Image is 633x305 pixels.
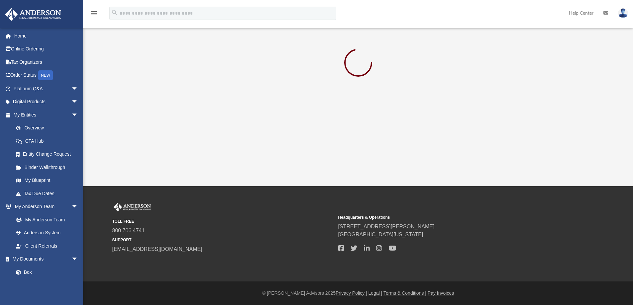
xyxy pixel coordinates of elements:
a: Order StatusNEW [5,69,88,82]
i: menu [90,9,98,17]
span: arrow_drop_down [71,108,85,122]
a: Tax Due Dates [9,187,88,200]
a: Anderson System [9,226,85,240]
a: My Entitiesarrow_drop_down [5,108,88,121]
a: Privacy Policy | [336,290,367,296]
a: Home [5,29,88,42]
small: Headquarters & Operations [338,214,560,220]
div: NEW [38,70,53,80]
small: SUPPORT [112,237,334,243]
a: Meeting Minutes [9,279,85,292]
a: My Documentsarrow_drop_down [5,253,85,266]
a: CTA Hub [9,134,88,148]
a: Binder Walkthrough [9,161,88,174]
a: Box [9,266,81,279]
a: Tax Organizers [5,55,88,69]
a: [GEOGRAPHIC_DATA][US_STATE] [338,232,423,237]
a: Overview [9,121,88,135]
a: My Blueprint [9,174,85,187]
span: arrow_drop_down [71,82,85,96]
a: Terms & Conditions | [383,290,426,296]
i: search [111,9,118,16]
a: menu [90,13,98,17]
a: 800.706.4741 [112,228,145,233]
img: User Pic [618,8,628,18]
img: Anderson Advisors Platinum Portal [112,203,152,211]
span: arrow_drop_down [71,200,85,214]
a: My Anderson Team [9,213,81,226]
a: Entity Change Request [9,148,88,161]
a: Platinum Q&Aarrow_drop_down [5,82,88,95]
span: arrow_drop_down [71,253,85,266]
a: Online Ordering [5,42,88,56]
small: TOLL FREE [112,218,334,224]
a: My Anderson Teamarrow_drop_down [5,200,85,213]
a: Client Referrals [9,239,85,253]
a: Legal | [369,290,382,296]
a: [STREET_ADDRESS][PERSON_NAME] [338,224,435,229]
div: © [PERSON_NAME] Advisors 2025 [83,290,633,297]
span: arrow_drop_down [71,95,85,109]
a: Pay Invoices [428,290,454,296]
a: Digital Productsarrow_drop_down [5,95,88,109]
img: Anderson Advisors Platinum Portal [3,8,63,21]
a: [EMAIL_ADDRESS][DOMAIN_NAME] [112,246,202,252]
